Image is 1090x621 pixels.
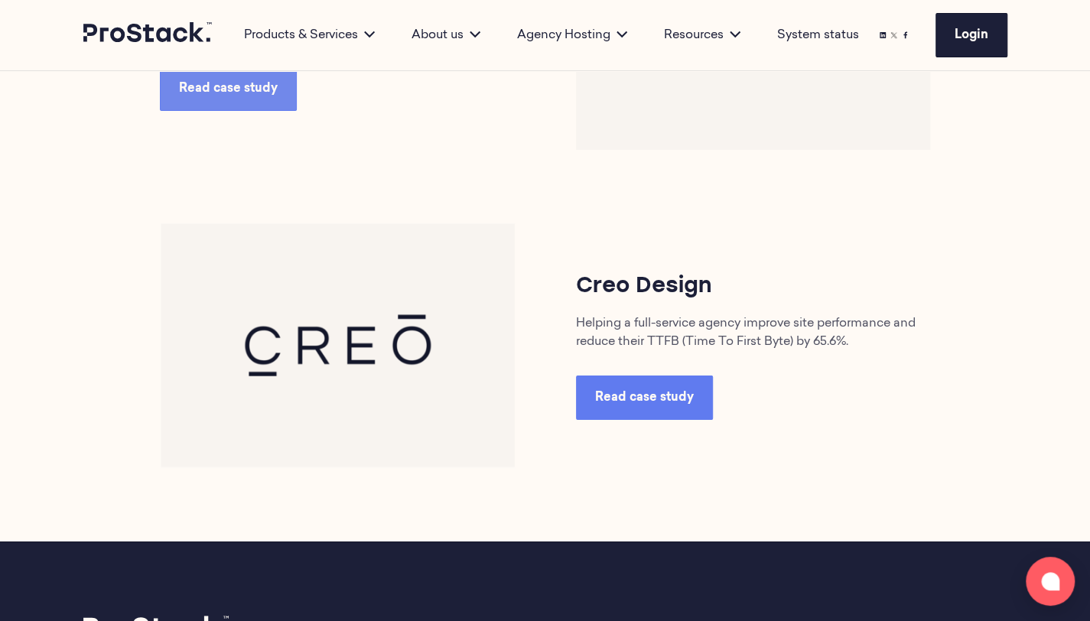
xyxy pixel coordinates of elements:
button: Open chat window [1026,557,1075,606]
h3: Creo Design [576,271,931,302]
a: Login [935,13,1007,57]
div: About us [393,26,499,44]
p: Helping a full-service agency improve site performance and reduce their TTFB (Time To First Byte)... [576,314,931,351]
span: Read case study [179,83,278,95]
a: Read case study [576,376,713,420]
div: Products & Services [226,26,393,44]
span: Read case study [595,392,694,404]
a: Prostack logo [83,22,213,48]
img: Creo Logo [160,223,515,469]
span: Login [955,29,988,41]
a: System status [777,26,859,44]
a: Read case study [160,67,297,111]
div: Agency Hosting [499,26,646,44]
div: Resources [646,26,759,44]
